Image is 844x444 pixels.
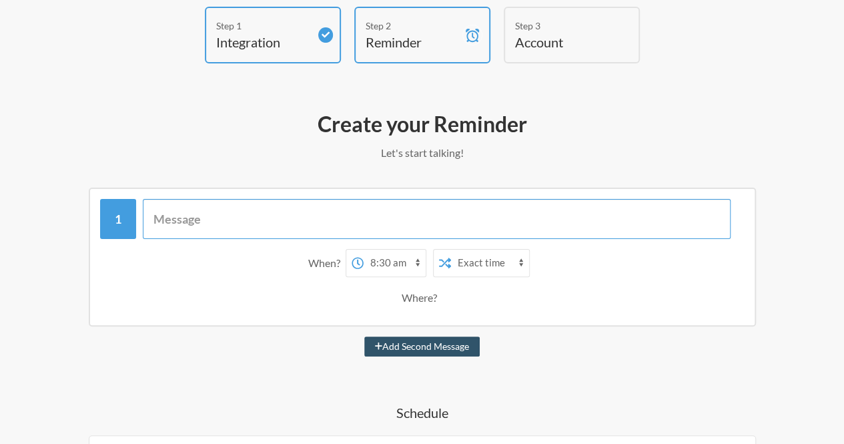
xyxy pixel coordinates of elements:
[40,145,804,161] p: Let's start talking!
[308,249,346,277] div: When?
[402,284,442,312] div: Where?
[364,337,480,357] button: Add Second Message
[143,199,731,239] input: Message
[40,403,804,422] h4: Schedule
[216,33,310,51] h4: Integration
[40,110,804,138] h2: Create your Reminder
[216,19,310,33] div: Step 1
[515,19,608,33] div: Step 3
[515,33,608,51] h4: Account
[366,33,459,51] h4: Reminder
[366,19,459,33] div: Step 2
